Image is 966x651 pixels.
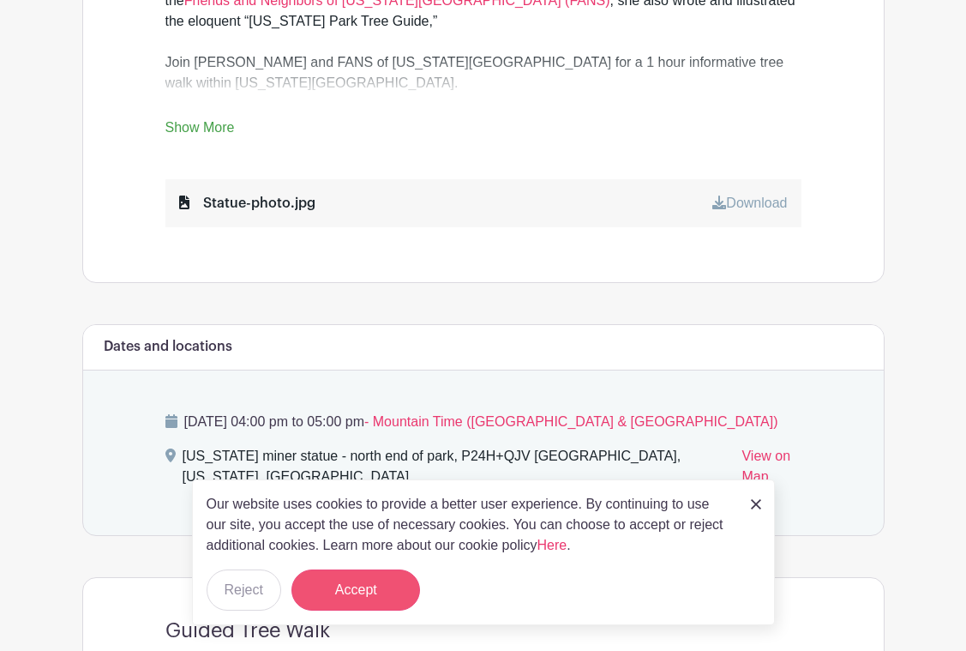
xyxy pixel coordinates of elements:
h6: Dates and locations [104,339,232,355]
a: Download [712,196,787,210]
img: close_button-5f87c8562297e5c2d7936805f587ecaba9071eb48480494691a3f1689db116b3.svg [751,499,761,509]
h4: Guided Tree Walk [165,619,330,644]
a: Show More [165,120,235,142]
div: Statue-photo.jpg [179,193,315,214]
div: [US_STATE] miner statue - north end of park, P24H+QJV [GEOGRAPHIC_DATA], [US_STATE], [GEOGRAPHIC_... [183,446,729,494]
p: Our website uses cookies to provide a better user experience. By continuing to use our site, you ... [207,494,733,556]
p: [DATE] 04:00 pm to 05:00 pm [165,412,801,432]
a: View on Map [741,446,801,494]
button: Reject [207,570,281,611]
button: Accept [291,570,420,611]
span: - Mountain Time ([GEOGRAPHIC_DATA] & [GEOGRAPHIC_DATA]) [364,414,777,429]
a: Here [537,538,567,552]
